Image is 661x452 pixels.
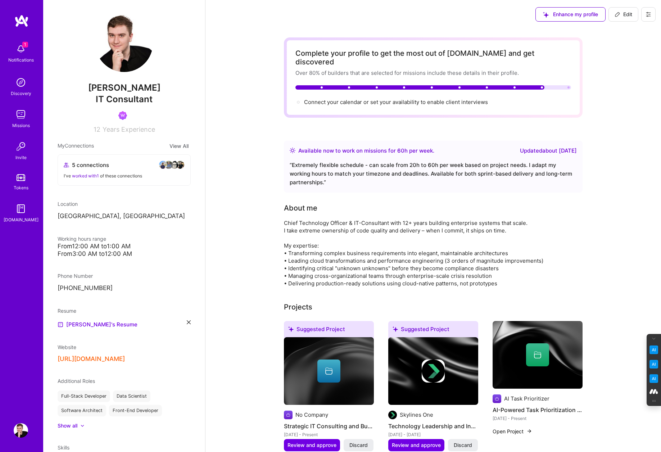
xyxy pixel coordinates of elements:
[520,146,577,155] div: Updated about [DATE]
[113,390,150,402] div: Data Scientist
[103,126,155,133] span: Years Experience
[17,174,25,181] img: tokens
[14,423,28,438] img: User Avatar
[493,321,583,389] img: cover
[388,421,478,431] h4: Technology Leadership and Innovation
[58,82,191,93] span: [PERSON_NAME]
[290,148,295,153] img: Availability
[58,212,191,221] p: [GEOGRAPHIC_DATA], [GEOGRAPHIC_DATA]
[649,360,658,369] img: Email Tone Analyzer icon
[164,161,173,169] img: avatar
[284,203,317,213] div: About me
[95,14,153,72] img: User Avatar
[109,405,162,416] div: Front-End Developer
[14,184,28,191] div: Tokens
[118,111,127,120] img: Been on Mission
[58,243,191,250] div: From 12:00 AM to 1:00 AM
[284,439,340,451] button: Review and approve
[298,146,434,155] div: Available now to work on missions for h per week .
[14,202,28,216] img: guide book
[58,154,191,186] button: 5 connectionsavataravataravataravatarI've worked with1 of these connections
[284,219,572,287] div: Chief Technology Officer & IT-Consultant with 12+ years building enterprise systems that scale. I...
[159,161,167,169] img: avatar
[504,395,549,402] div: AI Task Prioritizer
[96,94,153,104] span: IT Consultant
[14,75,28,90] img: discovery
[284,421,374,431] h4: Strategic IT Consulting and Business Value Creation
[58,284,191,293] p: [PHONE_NUMBER]
[288,442,336,449] span: Review and approve
[615,11,632,18] span: Edit
[284,321,374,340] div: Suggested Project
[535,7,606,22] button: Enhance my profile
[14,14,29,27] img: logo
[12,122,30,129] div: Missions
[284,431,374,438] div: [DATE] - Present
[349,442,368,449] span: Discard
[58,378,95,384] span: Additional Roles
[526,428,532,434] img: arrow-right
[392,442,441,449] span: Review and approve
[388,321,478,340] div: Suggested Project
[167,142,191,150] button: View All
[422,360,445,383] img: Company logo
[493,415,583,422] div: [DATE] - Present
[295,69,571,77] div: Over 80% of builders that are selected for missions include these details in their profile.
[543,11,598,18] span: Enhance my profile
[58,200,191,208] div: Location
[295,411,328,419] div: No Company
[58,142,94,150] span: My Connections
[388,439,444,451] button: Review and approve
[304,99,488,105] span: Connect your calendar or set your availability to enable client interviews
[14,139,28,154] img: Invite
[58,405,106,416] div: Software Architect
[393,326,398,332] i: icon SuggestedTeams
[58,308,76,314] span: Resume
[64,172,185,180] div: I've of these connections
[58,355,125,363] button: [URL][DOMAIN_NAME]
[543,12,549,18] i: icon SuggestedTeams
[649,374,658,383] img: Jargon Buster icon
[58,344,76,350] span: Website
[493,428,532,435] button: Open Project
[64,162,69,168] i: icon Collaborator
[284,302,312,312] div: Projects
[94,126,100,133] span: 12
[388,337,478,405] img: cover
[14,107,28,122] img: teamwork
[72,161,109,169] span: 5 connections
[187,320,191,324] i: icon Close
[284,411,293,419] img: Company logo
[22,42,28,48] span: 1
[388,411,397,419] img: Company logo
[454,442,472,449] span: Discard
[58,422,77,429] div: Show all
[15,154,27,161] div: Invite
[284,337,374,405] img: cover
[290,161,577,187] div: “ Extremely flexible schedule - can scale from 20h to 60h per week based on project needs. I adap...
[58,236,106,242] span: Working hours range
[4,216,39,223] div: [DOMAIN_NAME]
[170,161,179,169] img: avatar
[58,273,93,279] span: Phone Number
[295,49,571,66] div: Complete your profile to get the most out of [DOMAIN_NAME] and get discovered
[58,250,191,258] div: From 3:00 AM to 12:00 AM
[288,326,294,332] i: icon SuggestedTeams
[11,90,31,97] div: Discovery
[58,322,63,327] img: Resume
[58,444,69,451] span: Skills
[176,161,185,169] img: avatar
[493,405,583,415] h4: AI-Powered Task Prioritization & Cross-Repository Issue Management
[14,42,28,56] img: bell
[58,390,110,402] div: Full-Stack Developer
[493,394,501,403] img: Company logo
[608,7,638,22] button: Edit
[400,411,433,419] div: Skylines One
[448,439,478,451] button: Discard
[397,147,404,154] span: 60
[388,431,478,438] div: [DATE] - [DATE]
[12,423,30,438] a: User Avatar
[8,56,34,64] div: Notifications
[649,345,658,354] img: Key Point Extractor icon
[344,439,373,451] button: Discard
